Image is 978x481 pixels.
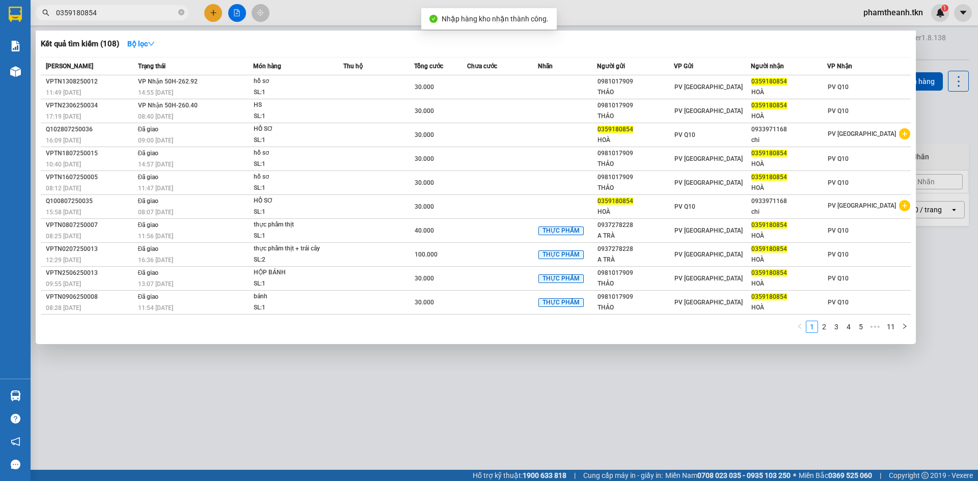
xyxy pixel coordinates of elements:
[254,302,330,314] div: SL: 1
[855,321,866,332] a: 5
[902,323,908,329] span: right
[751,124,827,135] div: 0933971168
[867,321,883,333] span: •••
[10,390,21,401] img: warehouse-icon
[46,292,135,302] div: VPTN0906250008
[415,107,434,115] span: 30.000
[46,161,81,168] span: 10:40 [DATE]
[674,83,743,91] span: PV [GEOGRAPHIC_DATA]
[138,161,173,168] span: 14:57 [DATE]
[751,245,787,252] span: 0359180854
[138,245,159,252] span: Đã giao
[254,100,330,111] div: HS
[254,267,330,278] div: HỘP BÁNH
[751,63,784,70] span: Người nhận
[597,111,673,122] div: THẢO
[751,135,827,146] div: chi
[46,196,135,207] div: Q100807250035
[843,321,854,332] a: 4
[806,321,818,333] li: 1
[674,107,743,115] span: PV [GEOGRAPHIC_DATA]
[138,113,173,120] span: 08:40 [DATE]
[751,111,827,122] div: HOÀ
[674,203,695,210] span: PV Q10
[806,321,818,332] a: 1
[828,179,849,186] span: PV Q10
[46,304,81,312] span: 08:28 [DATE]
[674,155,743,162] span: PV [GEOGRAPHIC_DATA]
[343,63,363,70] span: Thu hộ
[254,207,330,218] div: SL: 1
[11,437,20,446] span: notification
[415,227,434,234] span: 40.000
[597,63,625,70] span: Người gửi
[597,183,673,193] div: THẢO
[254,159,330,170] div: SL: 1
[178,8,184,18] span: close-circle
[148,40,155,47] span: down
[794,321,806,333] li: Previous Page
[827,63,852,70] span: VP Nhận
[751,102,787,109] span: 0359180854
[138,185,173,192] span: 11:47 [DATE]
[828,251,849,258] span: PV Q10
[415,203,434,210] span: 30.000
[751,207,827,217] div: chi
[797,323,803,329] span: left
[818,321,830,333] li: 2
[828,275,849,282] span: PV Q10
[674,299,743,306] span: PV [GEOGRAPHIC_DATA]
[95,38,426,50] li: Hotline: 1900 8153
[830,321,843,333] li: 3
[597,100,673,111] div: 0981017909
[751,302,827,313] div: HOÀ
[751,150,787,157] span: 0359180854
[46,76,135,87] div: VPTN1308250012
[46,233,81,240] span: 08:25 [DATE]
[13,13,64,64] img: logo.jpg
[597,254,673,265] div: A TRÀ
[674,251,743,258] span: PV [GEOGRAPHIC_DATA]
[597,197,633,205] span: 0359180854
[253,63,281,70] span: Món hàng
[538,274,584,284] span: THỰC PHẨM
[899,128,910,139] span: plus-circle
[884,321,898,332] a: 11
[899,200,910,211] span: plus-circle
[843,321,855,333] li: 4
[138,269,159,276] span: Đã giao
[597,302,673,313] div: THẢO
[867,321,883,333] li: Next 5 Pages
[828,155,849,162] span: PV Q10
[751,231,827,241] div: HOÀ
[415,299,434,306] span: 30.000
[674,275,743,282] span: PV [GEOGRAPHIC_DATA]
[138,257,173,264] span: 16:36 [DATE]
[46,137,81,144] span: 16:09 [DATE]
[46,244,135,254] div: VPTN0207250013
[751,254,827,265] div: HOÀ
[254,219,330,231] div: thực phẩm thịt
[46,268,135,278] div: VPTN2506250013
[597,220,673,231] div: 0937278228
[751,293,787,300] span: 0359180854
[254,172,330,183] div: hồ sơ
[138,209,173,216] span: 08:07 [DATE]
[674,63,693,70] span: VP Gửi
[119,36,163,52] button: Bộ lọcdown
[138,293,159,300] span: Đã giao
[899,321,911,333] button: right
[828,130,896,137] span: PV [GEOGRAPHIC_DATA]
[46,220,135,231] div: VPTN0807250007
[415,179,434,186] span: 30.000
[46,185,81,192] span: 08:12 [DATE]
[138,137,173,144] span: 09:00 [DATE]
[828,299,849,306] span: PV Q10
[794,321,806,333] button: left
[883,321,899,333] li: 11
[254,87,330,98] div: SL: 1
[138,102,198,109] span: VP Nhận 50H-260.40
[46,209,81,216] span: 15:58 [DATE]
[467,63,497,70] span: Chưa cước
[10,66,21,77] img: warehouse-icon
